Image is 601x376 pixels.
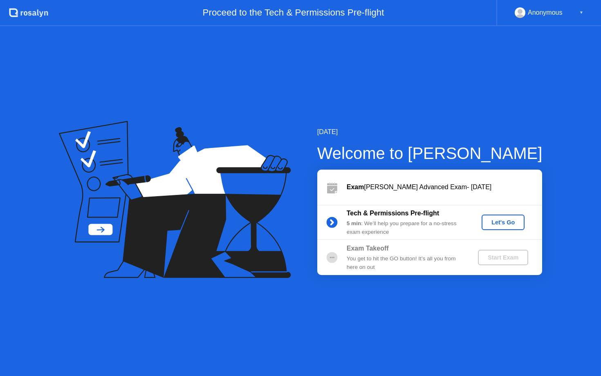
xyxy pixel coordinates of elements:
[347,184,364,190] b: Exam
[347,245,389,252] b: Exam Takeoff
[482,215,525,230] button: Let's Go
[478,250,528,265] button: Start Exam
[485,219,521,226] div: Let's Go
[347,220,361,226] b: 5 min
[347,182,542,192] div: [PERSON_NAME] Advanced Exam- [DATE]
[317,141,543,166] div: Welcome to [PERSON_NAME]
[347,210,439,217] b: Tech & Permissions Pre-flight
[481,254,525,261] div: Start Exam
[347,255,464,271] div: You get to hit the GO button! It’s all you from here on out
[317,127,543,137] div: [DATE]
[347,219,464,236] div: : We’ll help you prepare for a no-stress exam experience
[528,7,563,18] div: Anonymous
[579,7,583,18] div: ▼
